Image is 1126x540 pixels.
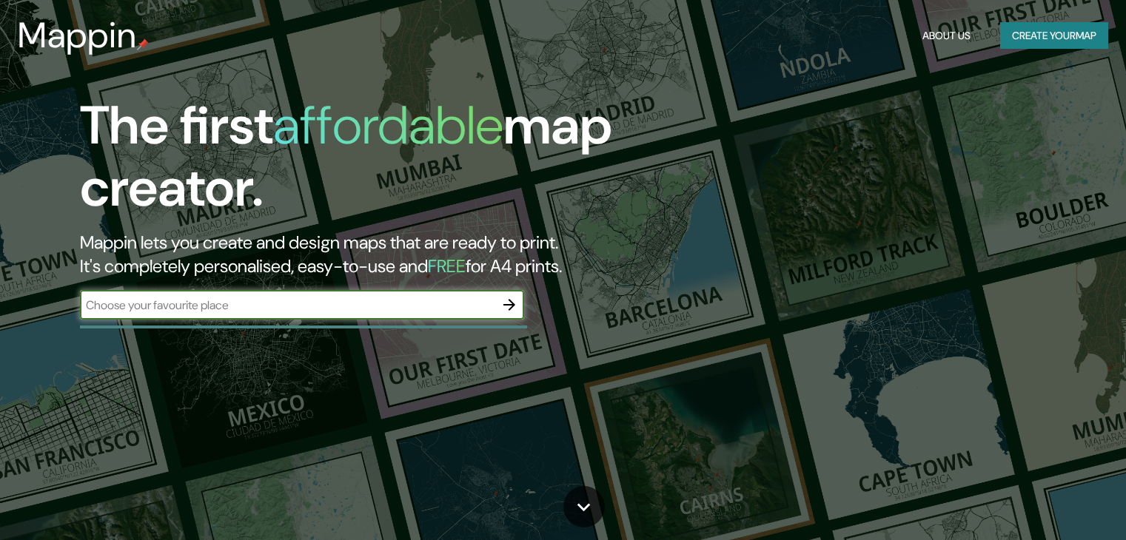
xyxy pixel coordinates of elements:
h1: The first map creator. [80,95,643,231]
button: About Us [916,22,976,50]
button: Create yourmap [1000,22,1108,50]
img: mappin-pin [137,38,149,50]
h5: FREE [428,254,466,277]
h1: affordable [273,91,503,160]
h3: Mappin [18,15,137,56]
input: Choose your favourite place [80,297,495,314]
iframe: Help widget launcher [994,482,1110,524]
h2: Mappin lets you create and design maps that are ready to print. It's completely personalised, eas... [80,231,643,278]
